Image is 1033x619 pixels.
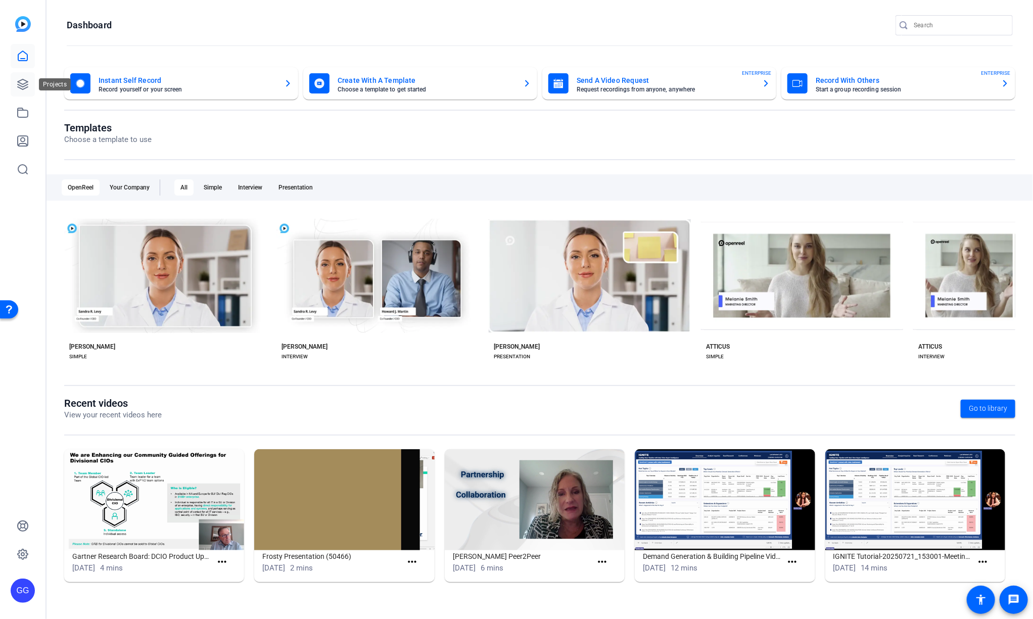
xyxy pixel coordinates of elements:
[577,86,754,92] mat-card-subtitle: Request recordings from anyone, anywhere
[918,343,942,351] div: ATTICUS
[671,563,697,573] span: 12 mins
[914,19,1005,31] input: Search
[99,86,276,92] mat-card-subtitle: Record yourself or your screen
[781,67,1015,100] button: Record With OthersStart a group recording sessionENTERPRISE
[104,179,156,196] div: Your Company
[825,449,1005,550] img: IGNITE Tutorial-20250721_153001-Meeting Recording
[281,343,327,351] div: [PERSON_NAME]
[961,400,1015,418] a: Go to library
[11,579,35,603] div: GG
[494,353,530,361] div: PRESENTATION
[15,16,31,32] img: blue-gradient.svg
[861,563,888,573] span: 14 mins
[290,563,313,573] span: 2 mins
[577,74,754,86] mat-card-title: Send A Video Request
[969,403,1007,414] span: Go to library
[816,86,993,92] mat-card-subtitle: Start a group recording session
[69,343,115,351] div: [PERSON_NAME]
[216,556,228,568] mat-icon: more_horiz
[816,74,993,86] mat-card-title: Record With Others
[254,449,434,550] img: Frosty Presentation (50466)
[62,179,100,196] div: OpenReel
[198,179,228,196] div: Simple
[833,550,973,562] h1: IGNITE Tutorial-20250721_153001-Meeting Recording
[281,353,308,361] div: INTERVIEW
[174,179,194,196] div: All
[494,343,540,351] div: [PERSON_NAME]
[918,353,945,361] div: INTERVIEW
[64,122,152,134] h1: Templates
[232,179,268,196] div: Interview
[67,19,112,31] h1: Dashboard
[981,69,1010,77] span: ENTERPRISE
[64,397,162,409] h1: Recent videos
[643,550,782,562] h1: Demand Generation & Building Pipeline Video
[975,594,987,606] mat-icon: accessibility
[64,409,162,421] p: View your recent videos here
[338,74,515,86] mat-card-title: Create With A Template
[481,563,503,573] span: 6 mins
[596,556,608,568] mat-icon: more_horiz
[72,550,212,562] h1: Gartner Research Board: DCIO Product Update
[976,556,989,568] mat-icon: more_horiz
[453,563,476,573] span: [DATE]
[64,449,244,550] img: Gartner Research Board: DCIO Product Update
[786,556,799,568] mat-icon: more_horiz
[635,449,815,550] img: Demand Generation & Building Pipeline Video
[262,550,402,562] h1: Frosty Presentation (50466)
[643,563,666,573] span: [DATE]
[272,179,319,196] div: Presentation
[445,449,625,550] img: Tracy Orr Peer2Peer
[99,74,276,86] mat-card-title: Instant Self Record
[338,86,515,92] mat-card-subtitle: Choose a template to get started
[262,563,285,573] span: [DATE]
[39,78,71,90] div: Projects
[64,67,298,100] button: Instant Self RecordRecord yourself or your screen
[64,134,152,146] p: Choose a template to use
[833,563,856,573] span: [DATE]
[100,563,123,573] span: 4 mins
[406,556,418,568] mat-icon: more_horiz
[1008,594,1020,606] mat-icon: message
[706,353,724,361] div: SIMPLE
[69,353,87,361] div: SIMPLE
[706,343,730,351] div: ATTICUS
[72,563,95,573] span: [DATE]
[453,550,592,562] h1: [PERSON_NAME] Peer2Peer
[742,69,771,77] span: ENTERPRISE
[303,67,537,100] button: Create With A TemplateChoose a template to get started
[542,67,776,100] button: Send A Video RequestRequest recordings from anyone, anywhereENTERPRISE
